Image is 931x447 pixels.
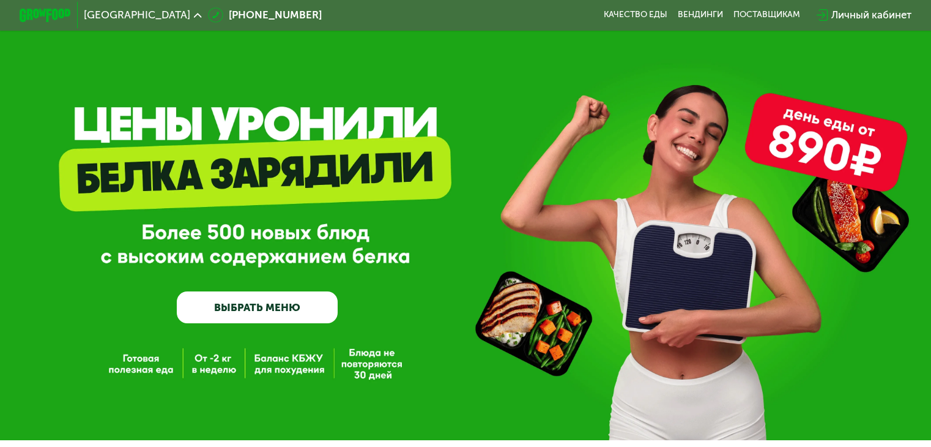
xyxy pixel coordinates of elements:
[831,7,911,23] div: Личный кабинет
[177,291,338,324] a: ВЫБРАТЬ МЕНЮ
[604,10,667,20] a: Качество еды
[678,10,723,20] a: Вендинги
[208,7,322,23] a: [PHONE_NUMBER]
[84,10,190,20] span: [GEOGRAPHIC_DATA]
[733,10,800,20] div: поставщикам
